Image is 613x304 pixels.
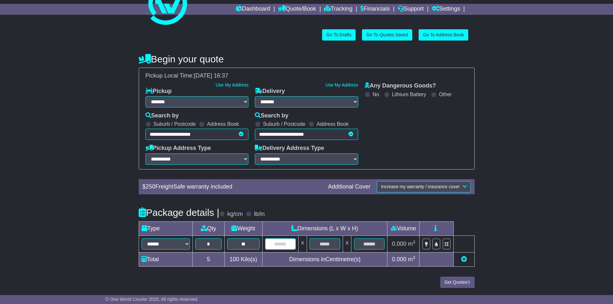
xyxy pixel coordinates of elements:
[360,4,390,15] a: Financials
[419,29,468,41] a: Go To Address Book
[408,241,415,247] span: m
[387,221,420,235] td: Volume
[343,235,351,252] td: x
[139,221,192,235] td: Type
[392,241,406,247] span: 0.000
[377,181,470,192] button: Increase my warranty / insurance cover
[325,183,374,190] div: Additional Cover
[153,121,196,127] label: Suburb / Postcode
[262,252,387,266] td: Dimensions in Centimetre(s)
[192,252,224,266] td: 5
[207,121,239,127] label: Address Book
[325,82,358,88] a: Use My Address
[381,184,460,189] span: Increase my warranty / insurance cover
[142,72,471,79] div: Pickup Local Time:
[413,240,415,244] sup: 3
[324,4,352,15] a: Tracking
[145,145,211,152] label: Pickup Address Type
[229,256,239,263] span: 100
[139,183,325,190] div: $ FreightSafe warranty included
[192,221,224,235] td: Qty
[145,88,172,95] label: Pickup
[392,256,406,263] span: 0.000
[373,91,379,97] label: No
[224,252,262,266] td: Kilo(s)
[236,4,270,15] a: Dashboard
[106,297,199,302] span: © One World Courier 2025. All rights reserved.
[413,255,415,260] sup: 3
[255,112,288,119] label: Search by
[255,145,324,152] label: Delivery Address Type
[317,121,349,127] label: Address Book
[146,183,155,190] span: 250
[432,4,460,15] a: Settings
[408,256,415,263] span: m
[461,256,467,263] a: Add new item
[262,221,387,235] td: Dimensions (L x W x H)
[365,82,436,89] label: Any Dangerous Goods?
[440,277,475,288] button: Get Quotes
[362,29,412,41] a: Go To Quotes Saved
[398,4,424,15] a: Support
[254,211,265,218] label: lb/in
[392,91,426,97] label: Lithium Battery
[278,4,316,15] a: Quote/Book
[255,88,285,95] label: Delivery
[145,112,179,119] label: Search by
[439,91,452,97] label: Other
[263,121,305,127] label: Suburb / Postcode
[322,29,356,41] a: Go To Drafts
[139,252,192,266] td: Total
[216,82,248,88] a: Use My Address
[224,221,262,235] td: Weight
[298,235,307,252] td: x
[139,54,475,64] h4: Begin your quote
[194,72,228,79] span: [DATE] 16:37
[139,207,219,218] h4: Package details |
[227,211,243,218] label: kg/cm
